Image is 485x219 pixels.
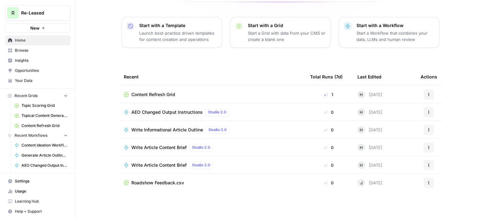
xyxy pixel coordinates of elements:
[131,109,203,115] span: AEO Changed Output Instructions
[357,144,382,151] div: [DATE]
[360,109,363,115] span: H
[310,68,343,85] div: Total Runs (7d)
[124,161,300,169] a: Write Article Content BriefStudio 2.0
[30,25,39,31] span: New
[357,68,381,85] div: Last Edited
[131,144,187,151] span: Write Article Content Brief
[338,17,440,48] button: Start with a WorkflowStart a Workflow that combines your data, LLMs and human review
[15,199,68,204] span: Learning Hub
[124,108,300,116] a: AEO Changed Output InstructionsStudio 2.0
[5,55,70,66] a: Insights
[310,180,347,186] div: 0
[124,68,300,85] div: Recent
[11,9,15,17] span: R
[5,186,70,196] a: Usage
[5,5,70,21] button: Workspace: Re-Leased
[5,206,70,216] button: Help + Support
[21,103,68,108] span: Topic Scoring Grid
[21,142,68,148] span: Content Ideation Workflow
[131,162,187,168] span: Write Article Content Brief
[124,180,300,186] a: Roadshow Feedback.csv
[5,45,70,55] a: Browse
[192,162,210,168] span: Studio 2.0
[310,144,347,151] div: 0
[230,17,331,48] button: Start with a GridStart a Grid with data from your CMS or create a blank one
[15,37,68,43] span: Home
[121,17,222,48] button: Start with a TemplateLaunch best-practice driven templates for content creation and operations
[21,123,68,129] span: Content Refresh Grid
[5,76,70,86] a: Your Data
[360,91,363,98] span: H
[360,127,363,133] span: H
[5,91,70,101] button: Recent Grids
[208,127,227,133] span: Studio 2.0
[421,68,437,85] div: Actions
[12,140,70,150] a: Content Ideation Workflow
[124,126,300,134] a: Write Informational Article OutlineStudio 2.0
[131,91,175,98] span: Content Refresh Grid
[208,109,226,115] span: Studio 2.0
[12,111,70,121] a: Topical Content Generation Grid
[192,145,210,150] span: Studio 2.0
[357,91,382,98] div: [DATE]
[15,133,47,138] span: Recent Workflows
[356,30,434,43] p: Start a Workflow that combines your data, LLMs and human review
[15,48,68,53] span: Browse
[360,144,363,151] span: H
[12,160,70,170] a: AEO Changed Output Instructions
[139,30,217,43] p: Launch best-practice driven templates for content creation and operations
[15,188,68,194] span: Usage
[5,23,70,33] button: New
[21,153,68,158] span: Generate Article Outline + Deep Research
[310,127,347,133] div: 0
[310,109,347,115] div: 0
[310,162,347,168] div: 0
[5,66,70,76] a: Opportunities
[124,91,300,98] a: Content Refresh Grid
[5,131,70,140] button: Recent Workflows
[12,150,70,160] a: Generate Article Outline + Deep Research
[15,93,38,99] span: Recent Grids
[5,35,70,45] a: Home
[131,127,203,133] span: Write Informational Article Outline
[5,196,70,206] a: Learning Hub
[15,78,68,84] span: Your Data
[248,30,326,43] p: Start a Grid with data from your CMS or create a blank one
[356,22,434,29] p: Start with a Workflow
[15,178,68,184] span: Settings
[15,68,68,73] span: Opportunities
[15,209,68,214] span: Help + Support
[5,176,70,186] a: Settings
[248,22,326,29] p: Start with a Grid
[357,161,382,169] div: [DATE]
[360,180,362,186] span: J
[357,179,382,187] div: [DATE]
[124,144,300,151] a: Write Article Content BriefStudio 2.0
[21,113,68,118] span: Topical Content Generation Grid
[139,22,217,29] p: Start with a Template
[131,180,184,186] span: Roadshow Feedback.csv
[12,121,70,131] a: Content Refresh Grid
[357,108,382,116] div: [DATE]
[357,126,382,134] div: [DATE]
[12,101,70,111] a: Topic Scoring Grid
[360,162,363,168] span: H
[310,91,347,98] div: 1
[21,163,68,168] span: AEO Changed Output Instructions
[15,58,68,63] span: Insights
[21,10,59,16] span: Re-Leased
